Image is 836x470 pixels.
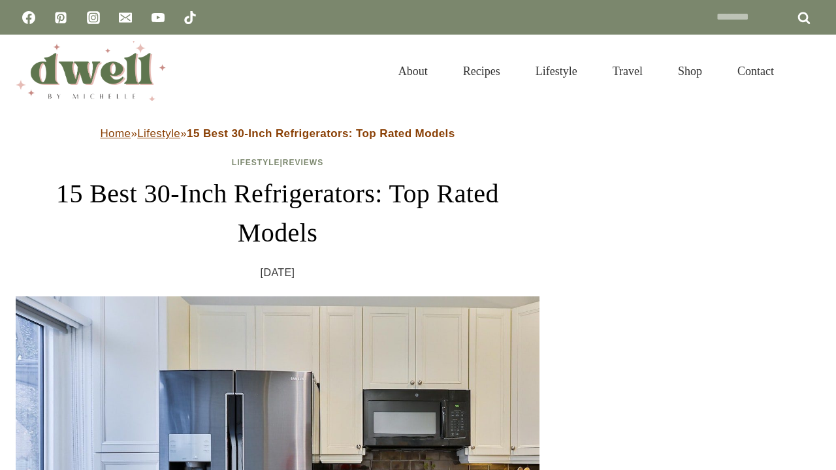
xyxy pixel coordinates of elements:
[381,48,445,94] a: About
[283,158,323,167] a: Reviews
[80,5,106,31] a: Instagram
[798,60,820,82] button: View Search Form
[518,48,595,94] a: Lifestyle
[48,5,74,31] a: Pinterest
[145,5,171,31] a: YouTube
[261,263,295,283] time: [DATE]
[112,5,138,31] a: Email
[100,127,455,140] span: » »
[720,48,792,94] a: Contact
[16,174,539,253] h1: 15 Best 30-Inch Refrigerators: Top Rated Models
[16,5,42,31] a: Facebook
[232,158,280,167] a: Lifestyle
[187,127,455,140] strong: 15 Best 30-Inch Refrigerators: Top Rated Models
[381,48,792,94] nav: Primary Navigation
[232,158,323,167] span: |
[595,48,660,94] a: Travel
[660,48,720,94] a: Shop
[177,5,203,31] a: TikTok
[100,127,131,140] a: Home
[137,127,180,140] a: Lifestyle
[445,48,518,94] a: Recipes
[16,41,166,101] img: DWELL by michelle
